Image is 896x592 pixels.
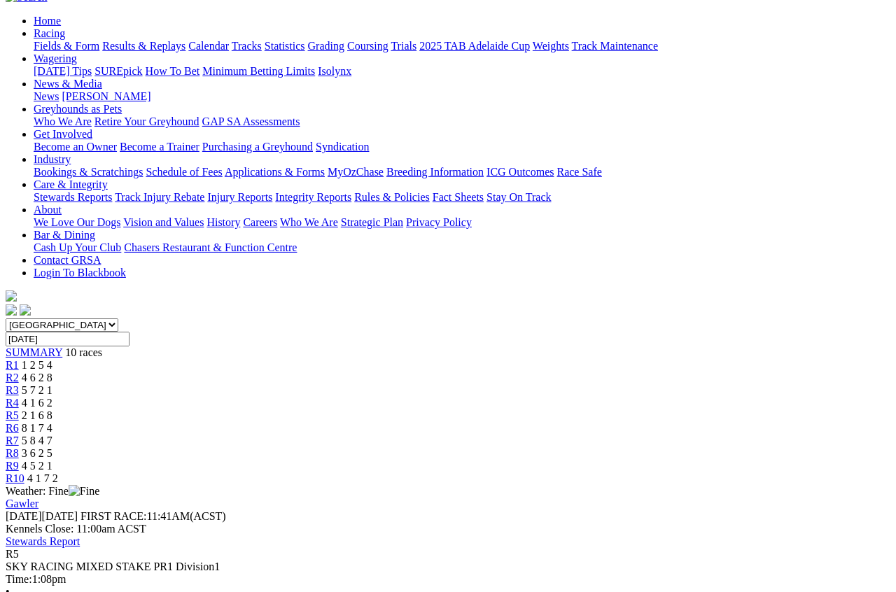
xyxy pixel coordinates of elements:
[34,178,108,190] a: Care & Integrity
[6,290,17,302] img: logo-grsa-white.png
[94,65,142,77] a: SUREpick
[6,447,19,459] a: R8
[533,40,569,52] a: Weights
[316,141,369,153] a: Syndication
[65,346,102,358] span: 10 races
[207,191,272,203] a: Injury Reports
[34,241,121,253] a: Cash Up Your Club
[6,498,38,509] a: Gawler
[22,435,52,446] span: 5 8 4 7
[265,40,305,52] a: Statistics
[22,460,52,472] span: 4 5 2 1
[34,115,890,128] div: Greyhounds as Pets
[406,216,472,228] a: Privacy Policy
[6,485,99,497] span: Weather: Fine
[34,90,890,103] div: News & Media
[34,229,95,241] a: Bar & Dining
[94,115,199,127] a: Retire Your Greyhound
[328,166,384,178] a: MyOzChase
[34,267,126,279] a: Login To Blackbook
[34,241,890,254] div: Bar & Dining
[6,510,78,522] span: [DATE]
[486,191,551,203] a: Stay On Track
[556,166,601,178] a: Race Safe
[34,78,102,90] a: News & Media
[206,216,240,228] a: History
[280,216,338,228] a: Who We Are
[486,166,554,178] a: ICG Outcomes
[34,166,143,178] a: Bookings & Scratchings
[62,90,150,102] a: [PERSON_NAME]
[275,191,351,203] a: Integrity Reports
[120,141,199,153] a: Become a Trainer
[572,40,658,52] a: Track Maintenance
[34,141,890,153] div: Get Involved
[34,65,92,77] a: [DATE] Tips
[22,397,52,409] span: 4 1 6 2
[34,90,59,102] a: News
[34,166,890,178] div: Industry
[34,40,890,52] div: Racing
[6,460,19,472] a: R9
[123,216,204,228] a: Vision and Values
[34,15,61,27] a: Home
[202,115,300,127] a: GAP SA Assessments
[34,40,99,52] a: Fields & Form
[391,40,416,52] a: Trials
[6,372,19,383] span: R2
[386,166,484,178] a: Breeding Information
[6,523,890,535] div: Kennels Close: 11:00am ACST
[6,510,42,522] span: [DATE]
[69,485,99,498] img: Fine
[6,472,24,484] a: R10
[146,166,222,178] a: Schedule of Fees
[202,141,313,153] a: Purchasing a Greyhound
[34,128,92,140] a: Get Involved
[22,447,52,459] span: 3 6 2 5
[22,384,52,396] span: 5 7 2 1
[202,65,315,77] a: Minimum Betting Limits
[6,548,19,560] span: R5
[225,166,325,178] a: Applications & Forms
[34,115,92,127] a: Who We Are
[34,216,120,228] a: We Love Our Dogs
[6,359,19,371] a: R1
[34,103,122,115] a: Greyhounds as Pets
[80,510,226,522] span: 11:41AM(ACST)
[124,241,297,253] a: Chasers Restaurant & Function Centre
[146,65,200,77] a: How To Bet
[80,510,146,522] span: FIRST RACE:
[6,384,19,396] a: R3
[22,359,52,371] span: 1 2 5 4
[34,65,890,78] div: Wagering
[34,254,101,266] a: Contact GRSA
[6,346,62,358] a: SUMMARY
[6,535,80,547] a: Stewards Report
[34,153,71,165] a: Industry
[232,40,262,52] a: Tracks
[34,52,77,64] a: Wagering
[6,397,19,409] a: R4
[6,435,19,446] span: R7
[6,422,19,434] a: R6
[318,65,351,77] a: Isolynx
[6,573,890,586] div: 1:08pm
[6,561,890,573] div: SKY RACING MIXED STAKE PR1 Division1
[34,191,112,203] a: Stewards Reports
[243,216,277,228] a: Careers
[6,573,32,585] span: Time:
[188,40,229,52] a: Calendar
[6,409,19,421] a: R5
[347,40,388,52] a: Coursing
[34,216,890,229] div: About
[433,191,484,203] a: Fact Sheets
